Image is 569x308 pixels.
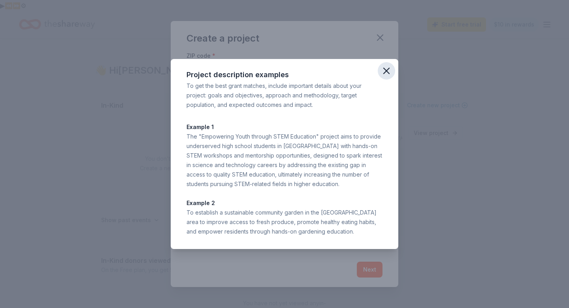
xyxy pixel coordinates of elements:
div: To establish a sustainable community garden in the [GEOGRAPHIC_DATA] area to improve access to fr... [187,208,382,236]
p: Example 2 [187,198,382,208]
div: Project description examples [187,68,382,81]
div: To get the best grant matches, include important details about your project: goals and objectives... [187,81,382,110]
p: Example 1 [187,122,382,132]
div: The "Empowering Youth through STEM Education" project aims to provide underserved high school stu... [187,132,382,189]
